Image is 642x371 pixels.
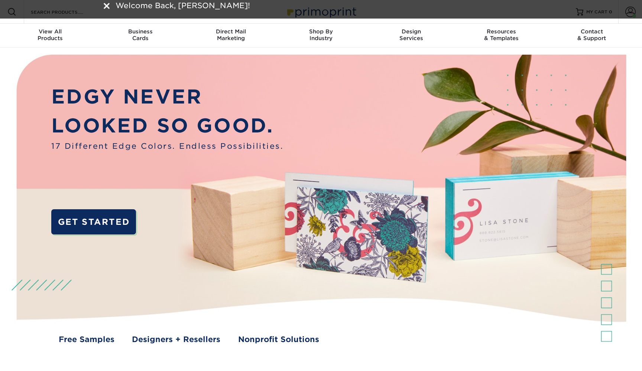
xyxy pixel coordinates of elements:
a: Resources& Templates [456,24,547,47]
div: & Templates [456,28,547,42]
p: LOOKED SO GOOD. [51,111,283,140]
span: Business [95,28,186,35]
span: Resources [456,28,547,35]
a: Direct MailMarketing [186,24,276,47]
div: Services [366,28,456,42]
div: & Support [547,28,637,42]
a: GET STARTED [51,209,136,234]
div: Cards [95,28,186,42]
a: Contact& Support [547,24,637,47]
a: Designers + Resellers [132,334,220,345]
span: Contact [547,28,637,35]
div: Industry [276,28,366,42]
span: Shop By [276,28,366,35]
a: BusinessCards [95,24,186,47]
span: Direct Mail [186,28,276,35]
a: View AllProducts [5,24,95,47]
div: Marketing [186,28,276,42]
a: Nonprofit Solutions [238,334,319,345]
span: View All [5,28,95,35]
span: Design [366,28,456,35]
div: Products [5,28,95,42]
span: 17 Different Edge Colors. Endless Possibilities. [51,140,283,152]
a: DesignServices [366,24,456,47]
p: EDGY NEVER [51,82,283,111]
a: Shop ByIndustry [276,24,366,47]
img: close [104,3,110,9]
span: Welcome Back, [PERSON_NAME]! [116,1,250,10]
